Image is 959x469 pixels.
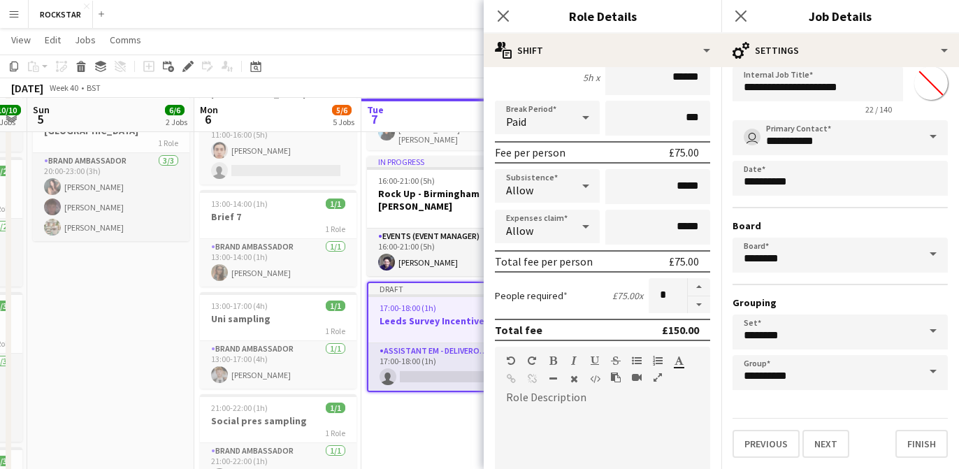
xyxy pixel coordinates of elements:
button: Redo [527,355,537,366]
div: Total fee per person [495,254,593,268]
div: Shift [484,34,721,67]
span: 6/6 [165,105,185,115]
button: Strikethrough [611,355,621,366]
span: 13:00-17:00 (4h) [211,301,268,311]
div: In progress [367,156,524,167]
span: 1/1 [326,403,345,413]
div: Draft [368,283,522,294]
div: Fee per person [495,145,565,159]
span: 1 Role [158,138,178,148]
button: Previous [733,430,800,458]
div: 5 Jobs [333,117,354,127]
h3: Leeds Survey Incentive [368,315,522,327]
h3: Uni sampling [200,312,356,325]
div: Total fee [495,323,542,337]
app-card-role: Brand Ambassador3/320:00-23:00 (3h)[PERSON_NAME][PERSON_NAME][PERSON_NAME] [33,153,189,241]
span: 1/1 [326,301,345,311]
label: People required [495,289,568,302]
div: 5h x [583,71,600,84]
app-card-role: Assistant EM - Deliveroo FR0/117:00-18:00 (1h) [368,343,522,391]
span: Week 40 [46,82,81,93]
h3: Brief 7 [200,210,356,223]
span: 17:00-18:00 (1h) [380,303,436,313]
div: [DATE] [11,81,43,95]
app-job-card: 20:00-23:00 (3h)3/3O2 Scheme - [GEOGRAPHIC_DATA]1 RoleBrand Ambassador3/320:00-23:00 (3h)[PERSON_... [33,92,189,241]
button: Finish [895,430,948,458]
a: Jobs [69,31,101,49]
div: £75.00 [669,254,699,268]
span: 1 Role [325,428,345,438]
button: HTML Code [590,373,600,384]
div: £150.00 [662,323,699,337]
span: View [11,34,31,46]
span: Allow [506,183,533,197]
app-job-card: In progress16:00-21:00 (5h)1/1Rock Up - Birmingham [PERSON_NAME]1 RoleEvents (Event Manager)1/116... [367,156,524,276]
span: Paid [506,115,526,129]
button: Text Color [674,355,684,366]
div: Settings [721,34,959,67]
button: Next [802,430,849,458]
div: 2 Jobs [166,117,187,127]
button: Unordered List [632,355,642,366]
div: BST [87,82,101,93]
span: Edit [45,34,61,46]
span: 1 Role [325,326,345,336]
h3: Social pres sampling [200,414,356,427]
span: Jobs [75,34,96,46]
span: 1 Role [325,224,345,234]
a: Comms [104,31,147,49]
h3: Board [733,219,948,232]
span: Sun [33,103,50,116]
button: Insert video [632,372,642,383]
span: 7 [365,111,384,127]
app-job-card: 13:00-14:00 (1h)1/1Brief 71 RoleBrand Ambassador1/113:00-14:00 (1h)[PERSON_NAME] [200,190,356,287]
app-job-card: Draft17:00-18:00 (1h)0/1Leeds Survey Incentive1 RoleAssistant EM - Deliveroo FR0/117:00-18:00 (1h) [367,282,524,392]
a: View [6,31,36,49]
button: Increase [688,278,710,296]
button: Paste as plain text [611,372,621,383]
span: 13:00-14:00 (1h) [211,199,268,209]
span: Mon [200,103,218,116]
button: Fullscreen [653,372,663,383]
button: Ordered List [653,355,663,366]
app-card-role: Brand Ambassador1/113:00-17:00 (4h)[PERSON_NAME] [200,341,356,389]
button: Horizontal Line [548,373,558,384]
h3: Job Details [721,7,959,25]
app-card-role: Events (Event Manager)1/116:00-21:00 (5h)[PERSON_NAME] [367,229,524,276]
span: Tue [367,103,384,116]
span: 5 [31,111,50,127]
div: £75.00 [669,145,699,159]
button: Bold [548,355,558,366]
span: 6 [198,111,218,127]
button: Underline [590,355,600,366]
app-card-role: Brand Ambassador1/211:00-16:00 (5h)[PERSON_NAME] [200,117,356,185]
span: 5/6 [332,105,352,115]
app-job-card: 13:00-17:00 (4h)1/1Uni sampling1 RoleBrand Ambassador1/113:00-17:00 (4h)[PERSON_NAME] [200,292,356,389]
button: Undo [506,355,516,366]
button: Clear Formatting [569,373,579,384]
button: Italic [569,355,579,366]
h3: Grouping [733,296,948,309]
span: 1/1 [326,199,345,209]
a: Edit [39,31,66,49]
h3: Role Details [484,7,721,25]
span: 22 / 140 [854,104,903,115]
button: Decrease [688,296,710,314]
span: Comms [110,34,141,46]
span: Allow [506,224,533,238]
app-card-role: Brand Ambassador1/113:00-14:00 (1h)[PERSON_NAME] [200,239,356,287]
span: 16:00-21:00 (5h) [378,175,435,186]
button: ROCKSTAR [29,1,93,28]
div: £75.00 x [612,289,643,302]
h3: Rock Up - Birmingham [PERSON_NAME] [367,187,524,212]
span: 21:00-22:00 (1h) [211,403,268,413]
